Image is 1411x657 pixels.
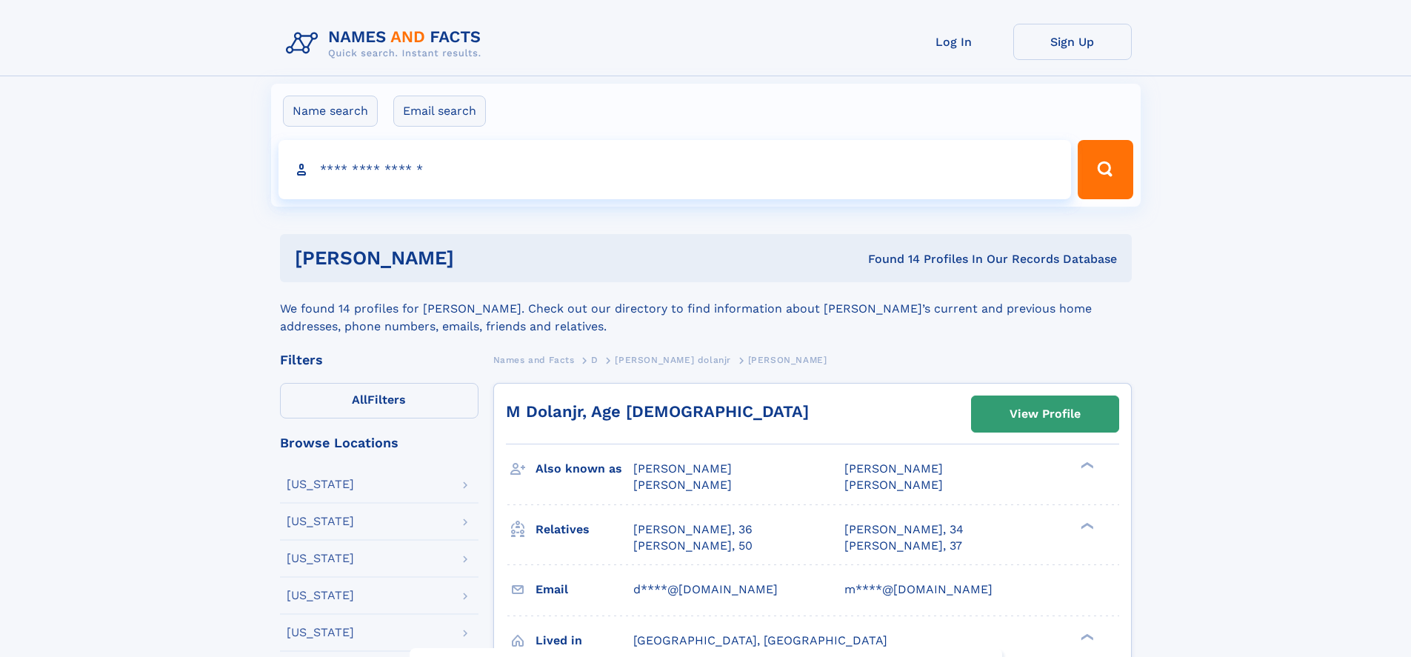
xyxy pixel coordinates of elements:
[280,436,478,450] div: Browse Locations
[283,96,378,127] label: Name search
[972,396,1118,432] a: View Profile
[615,350,731,369] a: [PERSON_NAME] dolanjr
[536,456,633,481] h3: Also known as
[1013,24,1132,60] a: Sign Up
[591,355,598,365] span: D
[287,553,354,564] div: [US_STATE]
[536,517,633,542] h3: Relatives
[295,249,661,267] h1: [PERSON_NAME]
[1010,397,1081,431] div: View Profile
[844,538,962,554] a: [PERSON_NAME], 37
[844,521,964,538] a: [PERSON_NAME], 34
[633,521,753,538] a: [PERSON_NAME], 36
[280,24,493,64] img: Logo Names and Facts
[287,590,354,601] div: [US_STATE]
[287,478,354,490] div: [US_STATE]
[591,350,598,369] a: D
[895,24,1013,60] a: Log In
[280,383,478,418] label: Filters
[536,577,633,602] h3: Email
[352,393,367,407] span: All
[1078,140,1133,199] button: Search Button
[661,251,1117,267] div: Found 14 Profiles In Our Records Database
[506,402,809,421] a: M Dolanjr, Age [DEMOGRAPHIC_DATA]
[393,96,486,127] label: Email search
[748,355,827,365] span: [PERSON_NAME]
[844,461,943,476] span: [PERSON_NAME]
[633,633,887,647] span: [GEOGRAPHIC_DATA], [GEOGRAPHIC_DATA]
[1077,521,1095,530] div: ❯
[1077,461,1095,470] div: ❯
[280,353,478,367] div: Filters
[493,350,575,369] a: Names and Facts
[844,478,943,492] span: [PERSON_NAME]
[1077,632,1095,641] div: ❯
[633,461,732,476] span: [PERSON_NAME]
[633,538,753,554] a: [PERSON_NAME], 50
[615,355,731,365] span: [PERSON_NAME] dolanjr
[278,140,1072,199] input: search input
[287,516,354,527] div: [US_STATE]
[536,628,633,653] h3: Lived in
[280,282,1132,336] div: We found 14 profiles for [PERSON_NAME]. Check out our directory to find information about [PERSON...
[287,627,354,638] div: [US_STATE]
[633,478,732,492] span: [PERSON_NAME]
